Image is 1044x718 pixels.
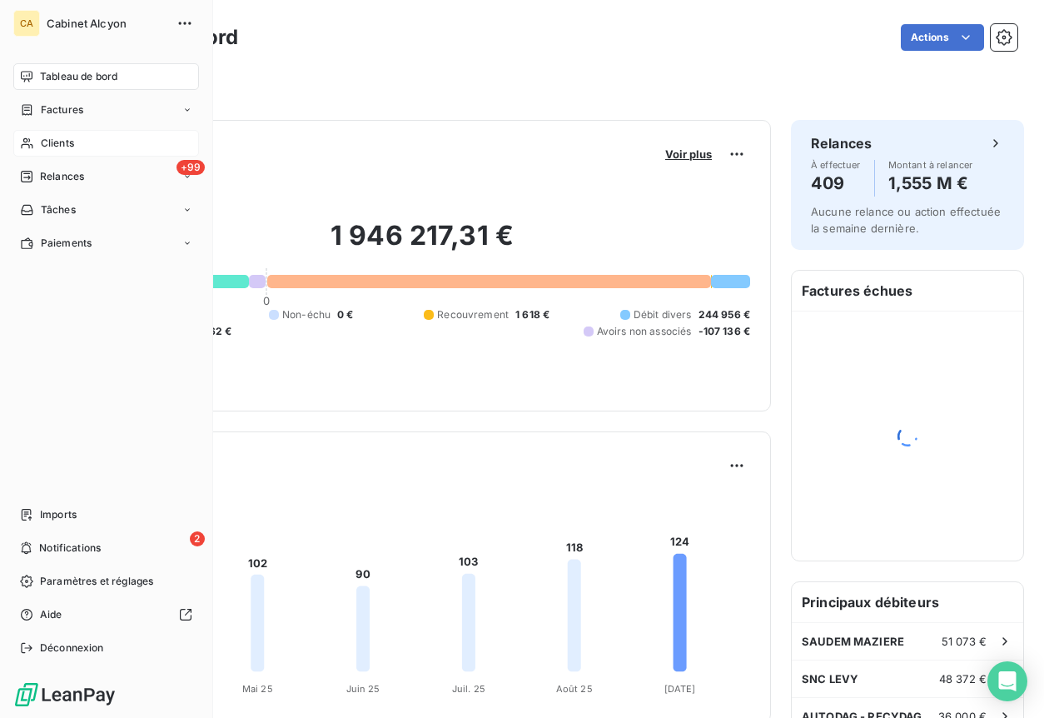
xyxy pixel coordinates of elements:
img: Logo LeanPay [13,681,117,708]
span: Paiements [41,236,92,251]
span: Recouvrement [437,307,509,322]
a: Aide [13,601,199,628]
span: 0 [263,294,270,307]
span: Non-échu [282,307,331,322]
h6: Relances [811,133,872,153]
span: 244 956 € [698,307,750,322]
span: 2 [190,531,205,546]
h6: Factures échues [792,271,1023,311]
div: Open Intercom Messenger [987,661,1027,701]
tspan: Mai 25 [242,683,273,695]
h2: 1 946 217,31 € [94,219,750,269]
h6: Principaux débiteurs [792,582,1023,622]
span: Clients [41,136,74,151]
span: Cabinet Alcyon [47,17,167,30]
span: 48 372 € [939,672,987,686]
span: Montant à relancer [888,160,973,170]
span: Tableau de bord [40,69,117,84]
h4: 1,555 M € [888,170,973,197]
span: À effectuer [811,160,861,170]
span: 0 € [337,307,353,322]
span: SAUDEM MAZIERE [802,635,904,648]
span: +99 [176,160,205,175]
span: 1 618 € [515,307,549,322]
span: Avoirs non associés [597,324,692,339]
button: Actions [901,24,984,51]
span: Relances [40,169,84,184]
span: Notifications [39,541,101,556]
button: Voir plus [660,147,717,162]
span: -107 136 € [698,324,751,339]
div: CA [13,10,40,37]
h4: 409 [811,170,861,197]
span: Imports [40,507,77,522]
span: Débit divers [634,307,692,322]
tspan: Août 25 [556,683,593,695]
tspan: Juin 25 [346,683,380,695]
span: Déconnexion [40,641,104,656]
span: Tâches [41,202,76,217]
span: Factures [41,102,83,117]
tspan: Juil. 25 [452,683,485,695]
span: Voir plus [665,147,712,161]
span: Paramètres et réglages [40,574,153,589]
span: Aide [40,607,62,622]
span: 51 073 € [942,635,987,648]
span: SNC LEVY [802,672,858,686]
tspan: [DATE] [664,683,696,695]
span: Aucune relance ou action effectuée la semaine dernière. [811,205,1001,235]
